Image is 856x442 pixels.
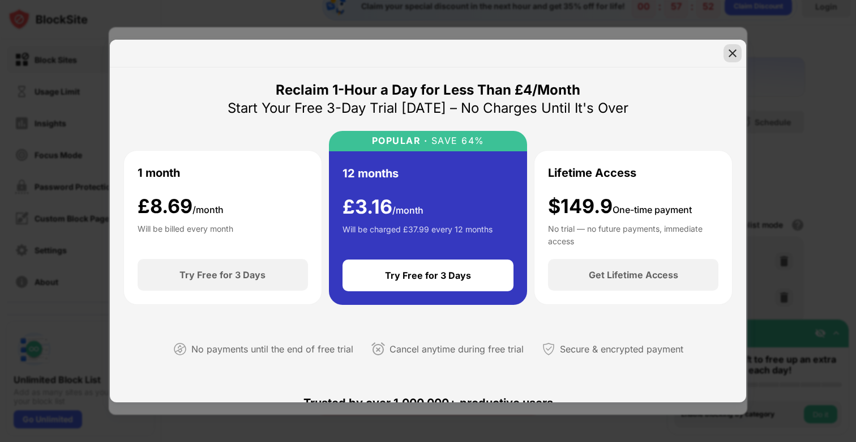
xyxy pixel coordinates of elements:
[343,195,423,219] div: £ 3.16
[173,342,187,356] img: not-paying
[228,99,628,117] div: Start Your Free 3-Day Trial [DATE] – No Charges Until It's Over
[123,376,733,430] div: Trusted by over 1,000,000+ productive users
[371,342,385,356] img: cancel-anytime
[179,269,266,280] div: Try Free for 3 Days
[138,195,224,218] div: £ 8.69
[372,135,428,146] div: POPULAR ·
[138,223,233,245] div: Will be billed every month
[548,223,718,245] div: No trial — no future payments, immediate access
[390,341,524,358] div: Cancel anytime during free trial
[276,81,580,99] div: Reclaim 1-Hour a Day for Less Than £4/Month
[427,135,485,146] div: SAVE 64%
[589,269,678,280] div: Get Lifetime Access
[548,195,692,218] div: $149.9
[613,204,692,215] span: One-time payment
[191,341,353,358] div: No payments until the end of free trial
[548,164,636,181] div: Lifetime Access
[343,223,493,246] div: Will be charged £37.99 every 12 months
[192,204,224,215] span: /month
[343,165,399,182] div: 12 months
[392,205,423,216] span: /month
[138,164,180,181] div: 1 month
[385,270,471,281] div: Try Free for 3 Days
[560,341,683,358] div: Secure & encrypted payment
[542,342,555,356] img: secured-payment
